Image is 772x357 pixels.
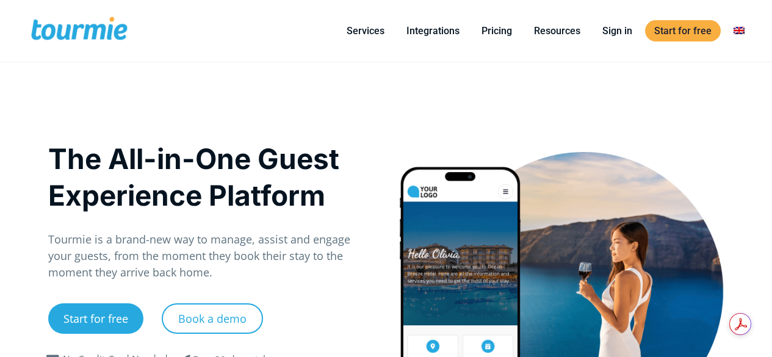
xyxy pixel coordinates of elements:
[162,303,263,334] a: Book a demo
[472,23,521,38] a: Pricing
[48,140,373,214] h1: The All-in-One Guest Experience Platform
[593,23,641,38] a: Sign in
[337,23,394,38] a: Services
[48,231,373,281] p: Tourmie is a brand-new way to manage, assist and engage your guests, from the moment they book th...
[397,23,469,38] a: Integrations
[48,303,143,334] a: Start for free
[645,20,721,41] a: Start for free
[525,23,590,38] a: Resources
